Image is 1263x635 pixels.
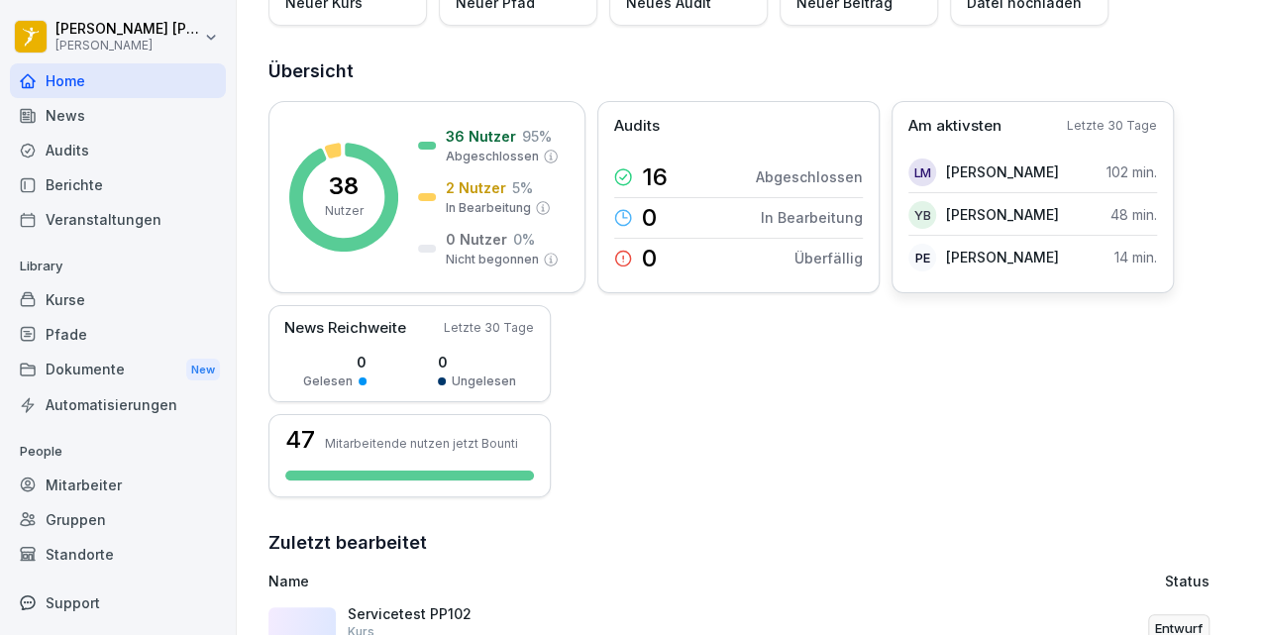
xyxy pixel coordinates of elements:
[761,207,863,228] p: In Bearbeitung
[446,229,507,250] p: 0 Nutzer
[512,177,533,198] p: 5 %
[10,98,226,133] a: News
[55,39,200,53] p: [PERSON_NAME]
[946,161,1059,182] p: [PERSON_NAME]
[303,372,353,390] p: Gelesen
[946,247,1059,267] p: [PERSON_NAME]
[186,359,220,381] div: New
[348,605,546,623] p: Servicetest PP102
[1165,571,1210,591] p: Status
[444,319,534,337] p: Letzte 30 Tage
[325,436,518,451] p: Mitarbeitende nutzen jetzt Bounti
[10,133,226,167] a: Audits
[10,352,226,388] a: DokumenteNew
[10,167,226,202] a: Berichte
[756,166,863,187] p: Abgeschlossen
[446,251,539,268] p: Nicht begonnen
[1110,204,1157,225] p: 48 min.
[268,571,880,591] p: Name
[284,317,406,340] p: News Reichweite
[10,387,226,422] a: Automatisierungen
[438,352,516,372] p: 0
[55,21,200,38] p: [PERSON_NAME] [PERSON_NAME]
[614,115,660,138] p: Audits
[329,174,359,198] p: 38
[10,585,226,620] div: Support
[10,282,226,317] a: Kurse
[522,126,552,147] p: 95 %
[452,372,516,390] p: Ungelesen
[908,201,936,229] div: YB
[1114,247,1157,267] p: 14 min.
[10,502,226,537] a: Gruppen
[268,529,1233,557] h2: Zuletzt bearbeitet
[10,436,226,468] p: People
[10,317,226,352] a: Pfade
[908,159,936,186] div: LM
[908,244,936,271] div: PE
[10,202,226,237] a: Veranstaltungen
[946,204,1059,225] p: [PERSON_NAME]
[642,165,668,189] p: 16
[513,229,535,250] p: 0 %
[268,57,1233,85] h2: Übersicht
[446,177,506,198] p: 2 Nutzer
[642,247,657,270] p: 0
[1067,117,1157,135] p: Letzte 30 Tage
[10,352,226,388] div: Dokumente
[794,248,863,268] p: Überfällig
[446,126,516,147] p: 36 Nutzer
[10,537,226,572] a: Standorte
[10,251,226,282] p: Library
[10,468,226,502] a: Mitarbeiter
[446,148,539,165] p: Abgeschlossen
[642,206,657,230] p: 0
[908,115,1001,138] p: Am aktivsten
[1106,161,1157,182] p: 102 min.
[446,199,531,217] p: In Bearbeitung
[285,428,315,452] h3: 47
[325,202,364,220] p: Nutzer
[10,63,226,98] a: Home
[303,352,367,372] p: 0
